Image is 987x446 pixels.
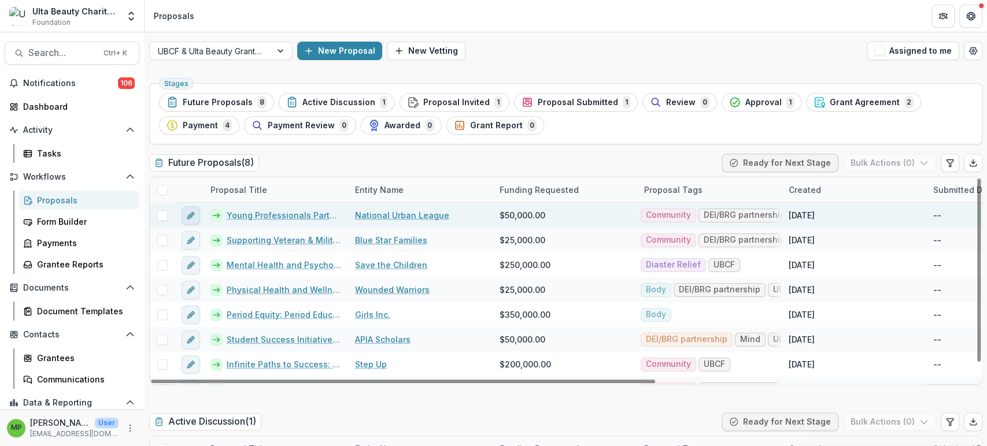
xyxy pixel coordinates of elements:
[5,393,139,412] button: Open Data & Reporting
[23,172,121,182] span: Workflows
[339,119,349,132] span: 0
[30,417,90,429] p: [PERSON_NAME] [PERSON_NAME]
[637,177,782,202] div: Proposal Tags
[355,333,411,345] a: APIA Scholars
[789,333,815,345] div: [DATE]
[123,421,137,435] button: More
[830,98,900,107] span: Grant Agreement
[355,209,449,221] a: National Urban League
[19,302,139,321] a: Document Templates
[666,98,696,107] span: Review
[789,309,815,321] div: [DATE]
[500,259,550,271] span: $250,000.00
[123,5,139,28] button: Open entity switcher
[19,233,139,252] a: Payments
[19,348,139,367] a: Grantees
[789,209,815,221] div: [DATE]
[182,206,200,225] button: edit
[32,5,119,17] div: Ulta Beauty Charitable Foundation
[182,355,200,374] button: edit
[227,358,341,370] a: Infinite Paths to Success: Step Up's Campus Program
[19,191,139,210] a: Proposals
[941,412,959,431] button: Edit table settings
[37,194,130,206] div: Proposals
[5,278,139,297] button: Open Documents
[149,154,259,171] h2: Future Proposals ( 8 )
[786,96,794,109] span: 1
[183,121,218,131] span: Payment
[500,234,545,246] span: $25,000.00
[204,177,348,202] div: Proposal Title
[182,306,200,324] button: edit
[782,177,926,202] div: Created
[355,259,427,271] a: Save the Children
[37,352,130,364] div: Grantees
[722,93,801,112] button: Approval1
[500,333,545,345] span: $50,000.00
[37,237,130,249] div: Payments
[279,93,395,112] button: Active Discussion1
[722,154,838,172] button: Ready for Next Stage
[933,358,941,370] div: --
[400,93,509,112] button: Proposal Invited1
[527,119,537,132] span: 0
[23,283,121,293] span: Documents
[5,42,139,65] button: Search...
[19,370,139,389] a: Communications
[493,177,637,202] div: Funding Requested
[182,281,200,299] button: edit
[470,121,523,131] span: Grant Report
[355,234,427,246] a: Blue Star Families
[164,80,188,88] span: Stages
[28,47,97,58] span: Search...
[19,212,139,231] a: Form Builder
[446,116,544,135] button: Grant Report0
[806,93,921,112] button: Grant Agreement2
[37,373,130,385] div: Communications
[964,154,982,172] button: Export table data
[182,231,200,250] button: edit
[387,42,465,60] button: New Vetting
[302,98,375,107] span: Active Discussion
[159,116,239,135] button: Payment4
[355,358,387,370] a: Step Up
[227,309,341,321] a: Period Equity: Period Education Project
[348,177,493,202] div: Entity Name
[118,77,135,89] span: 106
[637,184,709,196] div: Proposal Tags
[23,330,121,340] span: Contacts
[159,93,274,112] button: Future Proposals8
[37,305,130,317] div: Document Templates
[722,412,838,431] button: Ready for Next Stage
[37,147,130,159] div: Tasks
[789,259,815,271] div: [DATE]
[5,97,139,116] a: Dashboard
[355,309,390,321] a: Girls Inc.
[257,96,267,109] span: 8
[380,96,387,109] span: 1
[23,125,121,135] span: Activity
[37,258,130,270] div: Grantee Reports
[101,47,130,60] div: Ctrl + K
[182,256,200,274] button: edit
[933,383,941,395] div: --
[789,234,815,246] div: [DATE]
[933,234,941,246] div: --
[941,154,959,172] button: Edit table settings
[514,93,638,112] button: Proposal Submitted1
[268,121,335,131] span: Payment Review
[933,259,941,271] div: --
[904,96,914,109] span: 2
[183,98,253,107] span: Future Proposals
[19,144,139,163] a: Tasks
[933,209,941,221] div: --
[149,8,199,24] nav: breadcrumb
[538,98,618,107] span: Proposal Submitted
[227,259,341,271] a: Mental Health and Psychosocial Services
[500,309,550,321] span: $350,000.00
[227,209,341,221] a: Young Professionals Partnership
[385,121,420,131] span: Awarded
